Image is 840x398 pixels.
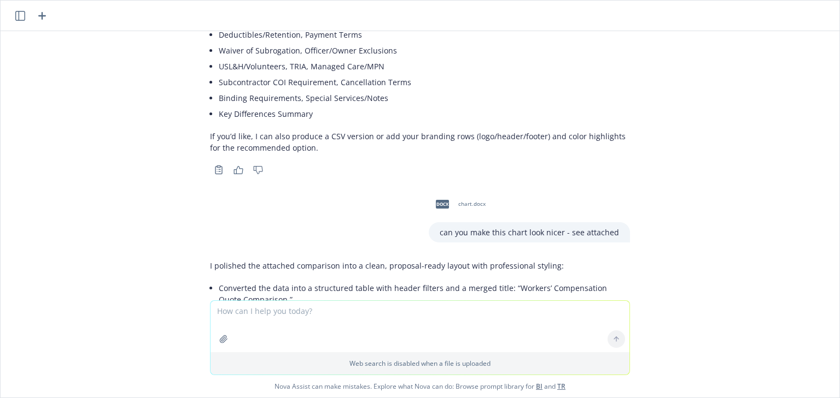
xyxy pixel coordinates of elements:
li: Subcontractor COI Requirement, Cancellation Terms [219,74,630,90]
svg: Copy to clipboard [214,165,224,175]
li: Key Differences Summary [219,106,630,122]
p: can you make this chart look nicer - see attached [440,227,619,238]
p: I polished the attached comparison into a clean, proposal-ready layout with professional styling: [210,260,630,271]
span: chart.docx [458,200,486,207]
li: Deductibles/Retention, Payment Terms [219,27,630,43]
p: If you’d like, I can also produce a CSV version or add your branding rows (logo/header/footer) an... [210,130,630,153]
a: TR [557,382,565,391]
div: docxchart.docx [429,191,488,218]
span: docx [436,200,449,208]
li: Binding Requirements, Special Services/Notes [219,90,630,106]
li: USL&H/Volunteers, TRIA, Managed Care/MPN [219,58,630,74]
button: Thumbs down [249,162,267,177]
li: Converted the data into a structured table with header filters and a merged title: “Workers’ Comp... [219,280,630,307]
p: Web search is disabled when a file is uploaded [217,359,623,368]
li: Waiver of Subrogation, Officer/Owner Exclusions [219,43,630,58]
a: BI [536,382,542,391]
span: Nova Assist can make mistakes. Explore what Nova can do: Browse prompt library for and [5,375,835,397]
